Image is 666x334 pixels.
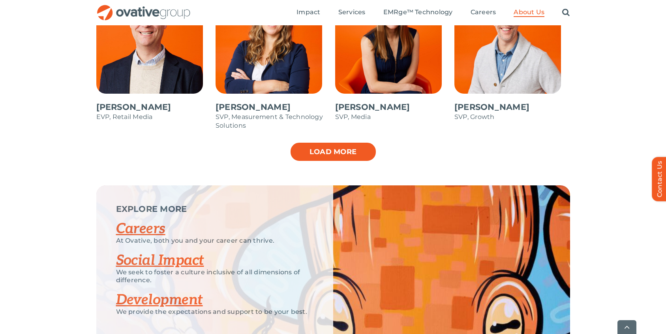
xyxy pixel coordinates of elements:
[96,4,191,11] a: OG_Full_horizontal_RGB
[383,8,453,17] a: EMRge™ Technology
[296,8,320,17] a: Impact
[562,8,570,17] a: Search
[338,8,366,17] a: Services
[471,8,496,17] a: Careers
[116,268,313,284] p: We seek to foster a culture inclusive of all dimensions of difference.
[116,252,204,269] a: Social Impact
[116,237,313,245] p: At Ovative, both you and your career can thrive.
[383,8,453,16] span: EMRge™ Technology
[471,8,496,16] span: Careers
[116,291,203,309] a: Development
[116,205,313,213] p: EXPLORE MORE
[296,8,320,16] span: Impact
[338,8,366,16] span: Services
[116,220,165,238] a: Careers
[514,8,544,17] a: About Us
[290,142,377,162] a: Load more
[116,308,313,316] p: We provide the expectations and support to be your best.
[514,8,544,16] span: About Us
